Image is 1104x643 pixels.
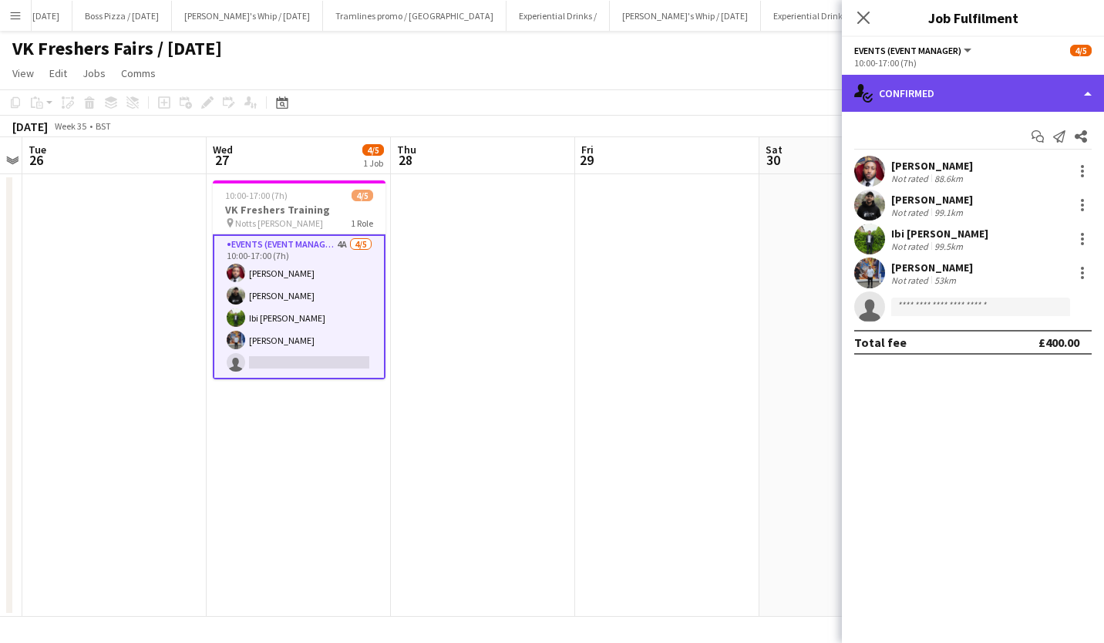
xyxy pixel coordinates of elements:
[12,119,48,134] div: [DATE]
[854,57,1092,69] div: 10:00-17:00 (7h)
[842,8,1104,28] h3: Job Fulfilment
[72,1,172,31] button: Boss Pizza / [DATE]
[842,75,1104,112] div: Confirmed
[76,63,112,83] a: Jobs
[397,143,416,157] span: Thu
[854,335,907,350] div: Total fee
[213,143,233,157] span: Wed
[761,1,892,31] button: Experiential Drinks | [DATE]
[225,190,288,201] span: 10:00-17:00 (7h)
[121,66,156,80] span: Comms
[1070,45,1092,56] span: 4/5
[1038,335,1079,350] div: £400.00
[362,144,384,156] span: 4/5
[507,1,610,31] button: Experiential Drinks /
[172,1,323,31] button: [PERSON_NAME]'s Whip / [DATE]
[763,151,783,169] span: 30
[395,151,416,169] span: 28
[213,234,385,379] app-card-role: Events (Event Manager)4A4/510:00-17:00 (7h)[PERSON_NAME][PERSON_NAME]Ibi [PERSON_NAME][PERSON_NAME]
[213,203,385,217] h3: VK Freshers Training
[891,274,931,286] div: Not rated
[931,207,966,218] div: 99.1km
[891,207,931,218] div: Not rated
[854,45,961,56] span: Events (Event Manager)
[581,143,594,157] span: Fri
[12,37,222,60] h1: VK Freshers Fairs / [DATE]
[235,217,323,229] span: Notts [PERSON_NAME]
[43,63,73,83] a: Edit
[323,1,507,31] button: Tramlines promo / [GEOGRAPHIC_DATA]
[891,159,973,173] div: [PERSON_NAME]
[12,66,34,80] span: View
[26,151,46,169] span: 26
[891,173,931,184] div: Not rated
[351,217,373,229] span: 1 Role
[96,120,111,132] div: BST
[213,180,385,379] app-job-card: 10:00-17:00 (7h)4/5VK Freshers Training Notts [PERSON_NAME]1 RoleEvents (Event Manager)4A4/510:00...
[352,190,373,201] span: 4/5
[610,1,761,31] button: [PERSON_NAME]'s Whip / [DATE]
[210,151,233,169] span: 27
[51,120,89,132] span: Week 35
[854,45,974,56] button: Events (Event Manager)
[579,151,594,169] span: 29
[891,227,988,241] div: Ibi [PERSON_NAME]
[891,261,973,274] div: [PERSON_NAME]
[363,157,383,169] div: 1 Job
[891,241,931,252] div: Not rated
[82,66,106,80] span: Jobs
[49,66,67,80] span: Edit
[891,193,973,207] div: [PERSON_NAME]
[766,143,783,157] span: Sat
[931,241,966,252] div: 99.5km
[115,63,162,83] a: Comms
[6,63,40,83] a: View
[29,143,46,157] span: Tue
[931,274,959,286] div: 53km
[931,173,966,184] div: 88.6km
